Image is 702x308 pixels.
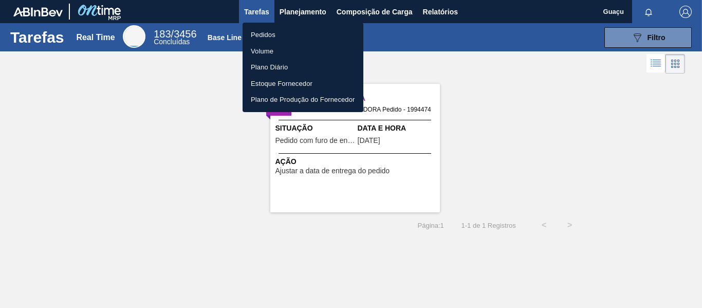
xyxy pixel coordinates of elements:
[243,76,363,92] a: Estoque Fornecedor
[243,43,363,60] a: Volume
[243,27,363,43] a: Pedidos
[243,59,363,76] a: Plano Diário
[243,92,363,108] a: Plano de Produção do Fornecedor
